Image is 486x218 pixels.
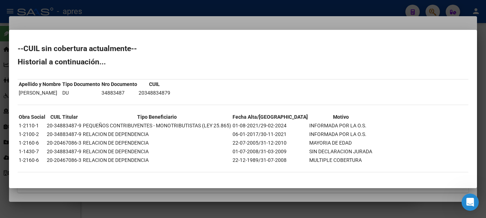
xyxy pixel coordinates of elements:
div: Ludmila dice… [6,105,138,133]
th: Fecha Alta/[GEOGRAPHIC_DATA] [232,113,308,121]
div: muchas gracias [93,87,132,95]
button: Selector de gif [34,163,40,169]
th: CUIL [138,80,171,88]
div: muchas gracias [87,83,138,99]
div: [PERSON_NAME] • Hace 2h [12,122,71,126]
div: que tengas [PERSON_NAME] [12,109,83,116]
div: que tengas [PERSON_NAME][PERSON_NAME] • Hace 2h [6,105,89,121]
div: Buenos días [PERSON_NAME] ya está en comunicación con ustedes es por la presentaciçon. [26,53,138,82]
button: Selector de emoji [23,163,28,169]
th: Tipo Beneficiario [82,113,231,121]
button: Inicio [113,4,126,18]
td: 22-07-2005/31-12-2010 [232,139,308,147]
th: Nro Documento [101,80,138,88]
button: go back [5,4,18,18]
th: Tipo Documento [62,80,100,88]
td: 20-34883487-9 [46,147,82,155]
td: 20-20467086-3 [46,156,82,164]
td: RELACION DE DEPENDENCIA [82,130,231,138]
button: Adjuntar un archivo [11,163,17,169]
td: 1-1430-7 [18,147,46,155]
td: DU [62,89,100,97]
td: SIN DECLARACION JURADA [309,147,373,155]
th: Motivo [309,113,373,121]
div: Buenos días [PERSON_NAME] ya está en comunicación con ustedes es por la presentaciçon. [32,57,132,78]
div: Muchas gracias!. igualmente para vos [36,137,132,145]
td: 20-34883487-9 [46,122,82,130]
img: Profile image for Fin [21,5,32,17]
td: 1-2160-6 [18,156,46,164]
th: CUIL Titular [46,113,82,121]
td: PEQUEÑOS CONTRIBUYENTES - MONOTRIBUTISTAS (LEY 25.865) [82,122,231,130]
div: podrías indicarme cuál es el tema [PERSON_NAME][DATE]? [6,24,118,47]
td: 01-08-2021/29-02-2024 [232,122,308,130]
div: podrías indicarme cuál es el tema [PERSON_NAME][DATE]? [12,28,112,42]
td: 22-12-1989/31-07-2008 [232,156,308,164]
td: RELACION DE DEPENDENCIA [82,156,231,164]
td: MAYORIA DE EDAD [309,139,373,147]
h2: Historial a continuación... [18,58,468,65]
div: Cerrar [126,4,139,17]
td: 1-2160-6 [18,139,46,147]
div: Muchas gracias!. igualmente para vos [31,133,138,149]
td: 20348834879 [138,89,171,97]
td: 1-2100-2 [18,130,46,138]
p: El equipo también puede ayudar [35,8,111,19]
td: 34883487 [101,89,138,97]
td: RELACION DE DEPENDENCIA [82,139,231,147]
h2: --CUIL sin cobertura actualmente-- [18,45,468,52]
textarea: Escribe un mensaje... [6,148,138,160]
td: INFORMADA POR LA O.S. [309,130,373,138]
td: INFORMADA POR LA O.S. [309,122,373,130]
td: RELACION DE DEPENDENCIA [82,147,231,155]
td: 01-07-2008/31-03-2009 [232,147,308,155]
td: 20-20467086-3 [46,139,82,147]
h1: Fin [35,3,44,8]
div: Ludmila dice… [6,24,138,53]
button: Enviar un mensaje… [123,160,135,172]
iframe: Intercom live chat [462,194,479,211]
th: Obra Social [18,113,46,121]
div: Florencia dice… [6,133,138,158]
td: MULTIPLE COBERTURA [309,156,373,164]
td: 1-2110-1 [18,122,46,130]
div: Florencia dice… [6,83,138,105]
div: Florencia dice… [6,53,138,83]
td: 06-01-2017/30-11-2021 [232,130,308,138]
td: [PERSON_NAME] [18,89,61,97]
td: 20-34883487-9 [46,130,82,138]
button: Start recording [46,163,51,169]
th: Apellido y Nombre [18,80,61,88]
